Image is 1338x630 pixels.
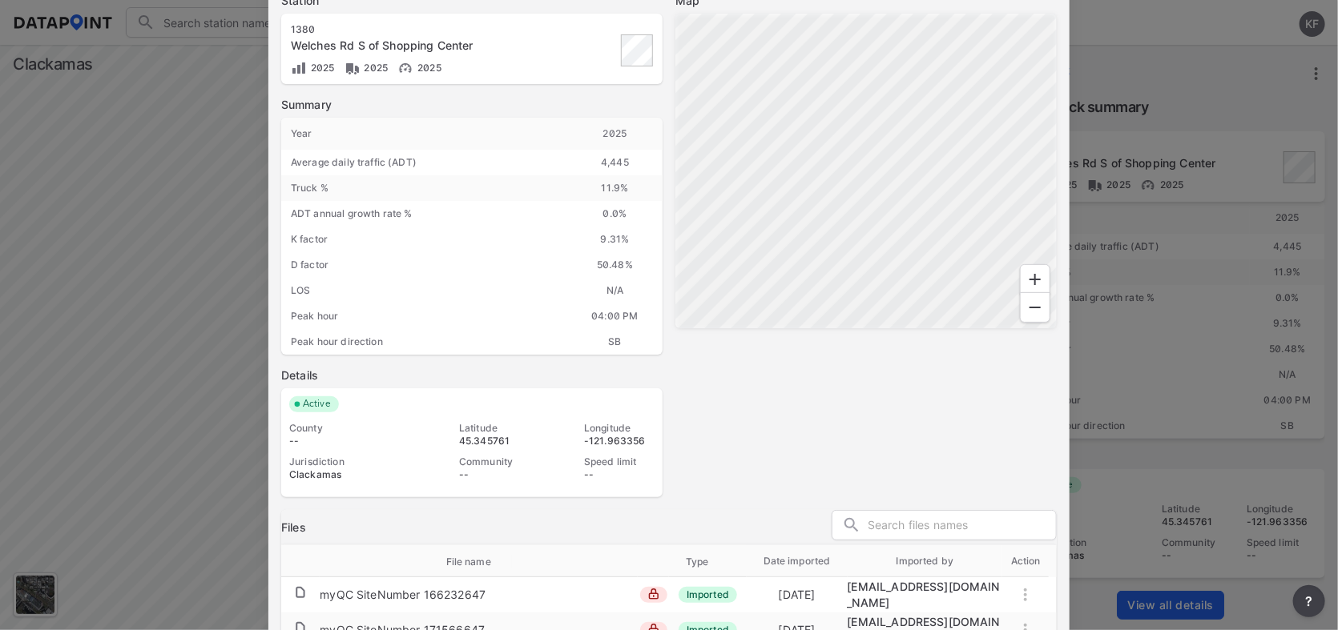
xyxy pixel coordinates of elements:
div: SB [567,329,663,355]
div: Year [281,118,567,150]
div: 2025 [567,118,663,150]
div: -- [584,468,655,481]
th: Date imported [747,545,848,577]
div: myQC SiteNumber 166232647 [320,587,486,603]
div: 45.345761 [459,435,530,447]
span: ? [1303,592,1316,611]
div: 0.0 % [567,201,663,227]
td: [DATE] [747,580,848,610]
div: Peak hour [281,303,567,329]
div: D factor [281,252,567,278]
div: Speed limit [584,455,655,468]
span: Type [686,555,730,569]
div: N/A [567,278,663,303]
th: Action [1002,545,1049,577]
div: Peak hour direction [281,329,567,355]
div: -- [459,468,530,481]
div: 9.31% [567,227,663,252]
div: Zoom Out [1020,292,1050,323]
div: Clackamas [289,468,405,481]
div: Jurisdiction [289,455,405,468]
img: file.af1f9d02.svg [294,586,307,599]
div: K factor [281,227,567,252]
span: Imported [679,587,737,603]
img: lock_close.8fab59a9.svg [648,588,659,600]
div: Latitude [459,422,530,435]
div: Truck % [281,175,567,201]
svg: Zoom Out [1026,298,1045,317]
div: 4,445 [567,150,663,175]
img: Vehicle class [345,60,361,76]
span: 2025 [361,62,389,74]
div: -121.963356 [584,435,655,447]
label: Details [281,367,663,383]
div: Community [459,455,530,468]
div: 04:00 PM [567,303,663,329]
button: more [1293,585,1325,617]
th: Imported by [848,545,1003,577]
div: LOS [281,278,567,303]
span: Active [296,396,339,412]
svg: Zoom In [1026,270,1045,289]
div: 50.48% [567,252,663,278]
img: Vehicle speed [397,60,413,76]
div: migration@data-point.io [848,579,1003,611]
div: Welches Rd S of Shopping Center [291,38,536,54]
div: -- [289,435,405,447]
div: County [289,422,405,435]
span: File name [446,555,512,569]
input: Search files names [868,514,1056,538]
img: Volume count [291,60,307,76]
span: 2025 [413,62,441,74]
span: 2025 [307,62,335,74]
div: Longitude [584,422,655,435]
div: Zoom In [1020,264,1050,295]
div: Average daily traffic (ADT) [281,150,567,175]
h3: Files [281,520,306,536]
div: ADT annual growth rate % [281,201,567,227]
div: 11.9 % [567,175,663,201]
div: 1380 [291,23,536,36]
label: Summary [281,97,663,113]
